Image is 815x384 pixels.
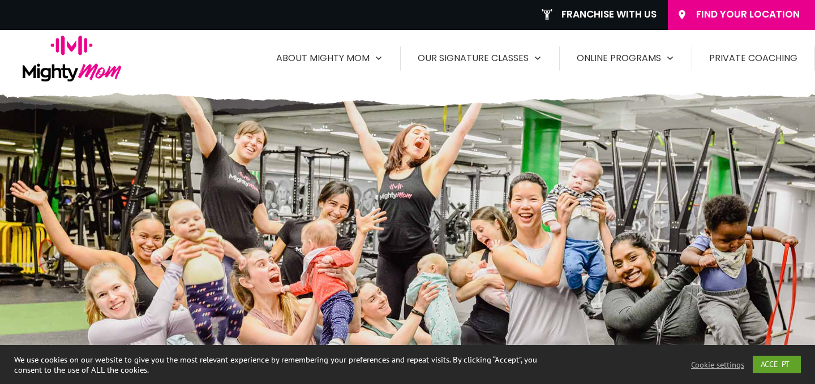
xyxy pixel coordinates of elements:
[276,49,370,67] span: About Mighty Mom
[577,49,661,67] span: Online Programs
[561,8,657,21] span: Franchise With Us
[696,8,807,21] span: Find Your Location
[23,36,121,81] img: logo-mighty-mom-full
[276,49,383,67] a: About Mighty Mom
[691,360,744,370] a: Cookie settings
[577,49,675,67] a: Online Programs
[709,49,797,67] a: Private Coaching
[418,49,542,67] a: Our Signature Classes
[418,49,529,67] span: Our Signature Classes
[753,356,801,373] a: ACCEPT
[14,355,565,375] div: We use cookies on our website to give you the most relevant experience by remembering your prefer...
